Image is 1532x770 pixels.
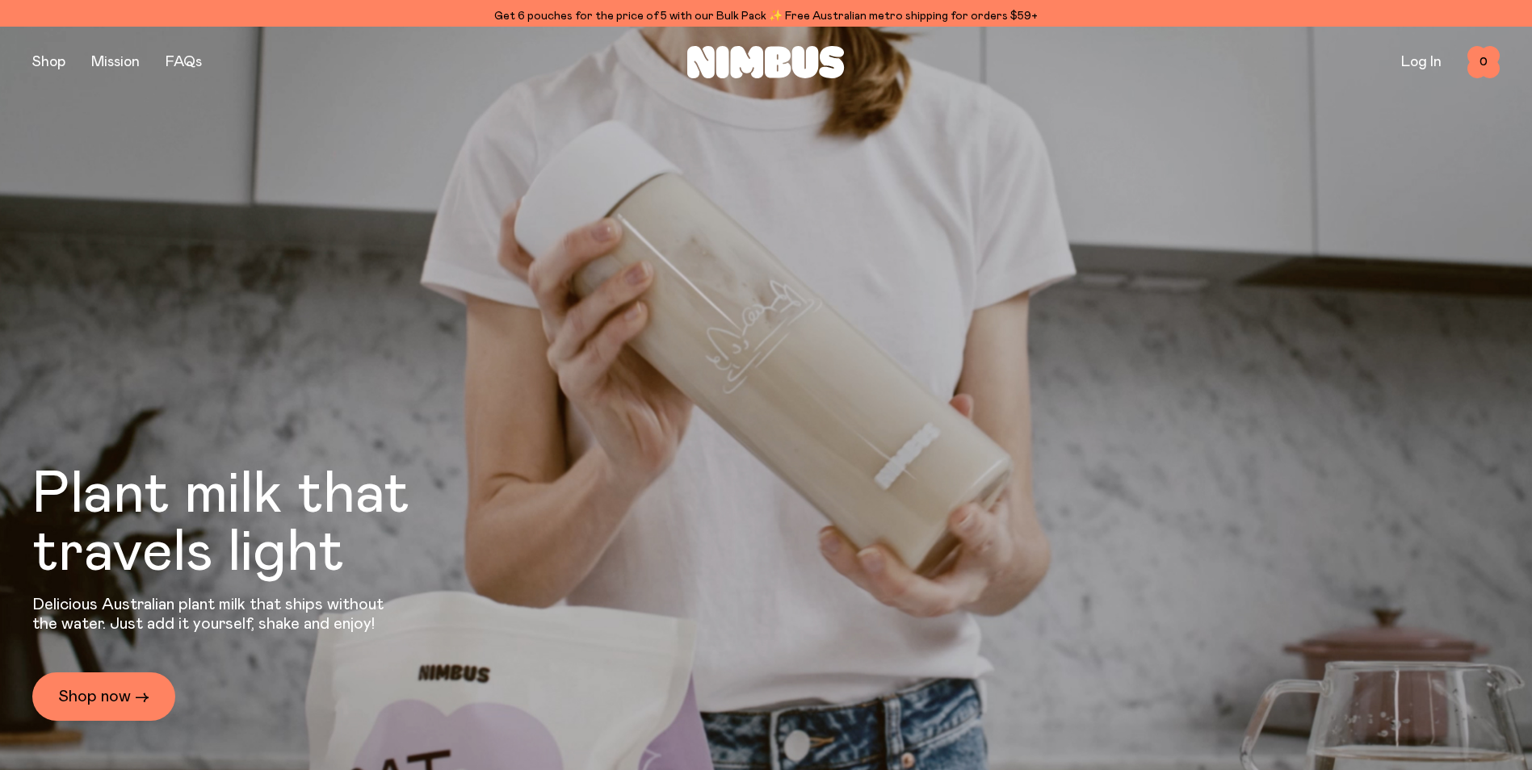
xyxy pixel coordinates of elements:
[1467,46,1500,78] button: 0
[91,55,140,69] a: Mission
[32,595,394,634] p: Delicious Australian plant milk that ships without the water. Just add it yourself, shake and enjoy!
[32,672,175,721] a: Shop now →
[32,6,1500,26] div: Get 6 pouches for the price of 5 with our Bulk Pack ✨ Free Australian metro shipping for orders $59+
[32,466,497,582] h1: Plant milk that travels light
[1401,55,1442,69] a: Log In
[166,55,202,69] a: FAQs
